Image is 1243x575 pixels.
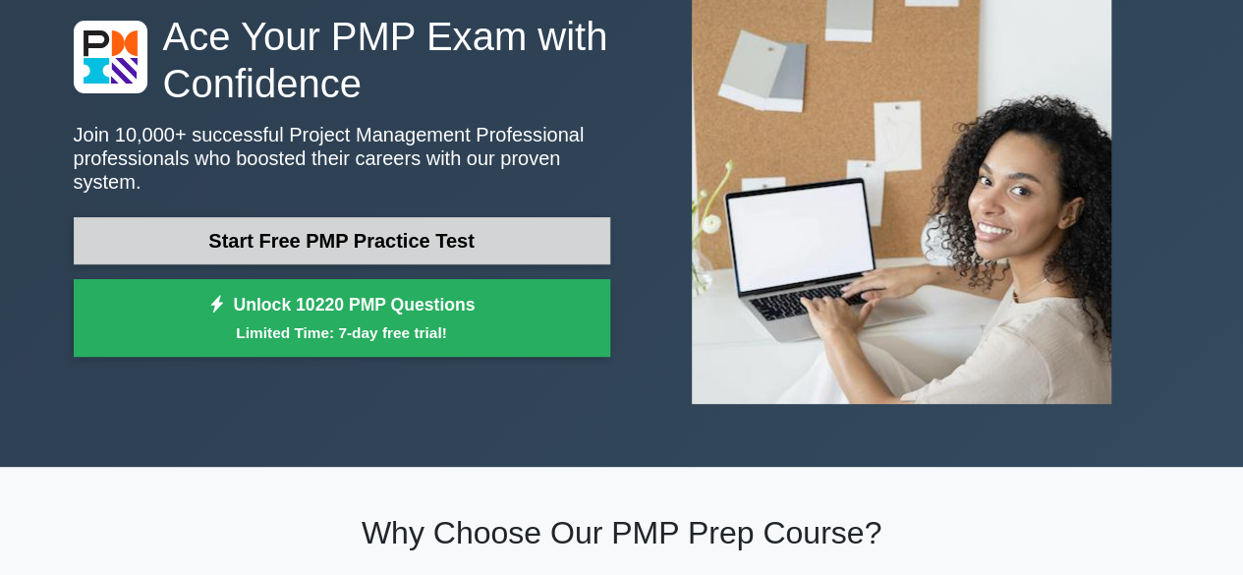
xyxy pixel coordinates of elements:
h1: Ace Your PMP Exam with Confidence [74,13,610,107]
a: Unlock 10220 PMP QuestionsLimited Time: 7-day free trial! [74,279,610,358]
h2: Why Choose Our PMP Prep Course? [74,514,1170,551]
p: Join 10,000+ successful Project Management Professional professionals who boosted their careers w... [74,123,610,194]
small: Limited Time: 7-day free trial! [98,321,586,344]
a: Start Free PMP Practice Test [74,217,610,264]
